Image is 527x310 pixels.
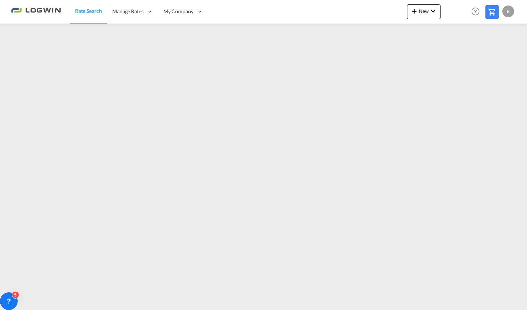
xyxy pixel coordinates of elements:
[407,4,441,19] button: icon-plus 400-fgNewicon-chevron-down
[112,8,144,15] span: Manage Rates
[469,5,482,18] span: Help
[75,8,102,14] span: Rate Search
[469,5,485,18] div: Help
[429,7,438,15] md-icon: icon-chevron-down
[502,6,514,17] div: R
[410,7,419,15] md-icon: icon-plus 400-fg
[163,8,194,15] span: My Company
[410,8,438,14] span: New
[11,3,61,20] img: 2761ae10d95411efa20a1f5e0282d2d7.png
